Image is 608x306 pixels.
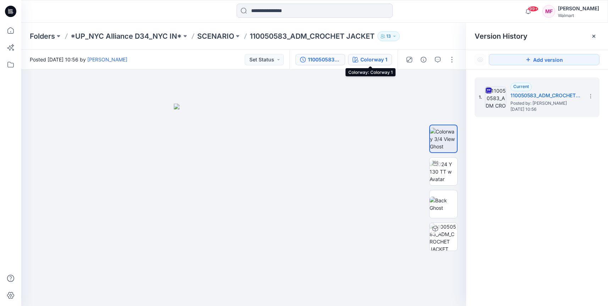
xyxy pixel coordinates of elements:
[489,54,599,65] button: Add version
[430,197,457,212] img: Back Ghost
[174,104,314,306] img: eyJhbGciOiJIUzI1NiIsImtpZCI6IjAiLCJzbHQiOiJzZXMiLCJ0eXAiOiJKV1QifQ.eyJkYXRhIjp7InR5cGUiOiJzdG9yYW...
[591,33,597,39] button: Close
[513,84,529,89] span: Current
[475,54,486,65] button: Show Hidden Versions
[475,32,527,40] span: Version History
[295,54,345,65] button: 110050583_ADM_CROCHET JACKET
[308,56,341,64] div: 110050583_ADM_CROCHET JACKET
[558,13,599,18] div: Walmart
[510,100,581,107] span: Posted by: Winnie Liu
[558,4,599,13] div: [PERSON_NAME]
[430,160,457,183] img: 2024 Y 130 TT w Avatar
[430,223,457,251] img: 110050583_ADM_CROCHET JACKET Colorway 1
[250,31,375,41] p: 110050583_ADM_CROCHET JACKET
[377,31,400,41] button: 13
[510,107,581,112] span: [DATE] 10:56
[528,6,538,12] span: 99+
[30,56,127,63] span: Posted [DATE] 10:56 by
[386,32,391,40] p: 13
[197,31,234,41] a: SCENARIO
[71,31,182,41] a: *UP_NYC Alliance D34_NYC IN*
[542,5,555,18] div: MF
[485,87,506,108] img: 110050583_ADM_CROCHET JACKET
[30,31,55,41] a: Folders
[430,128,457,150] img: Colorway 3/4 View Ghost
[510,91,581,100] h5: 110050583_ADM_CROCHET JACKET
[418,54,429,65] button: Details
[348,54,392,65] button: Colorway 1
[360,56,387,64] div: Colorway 1
[479,94,482,100] span: 1.
[87,56,127,62] a: [PERSON_NAME]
